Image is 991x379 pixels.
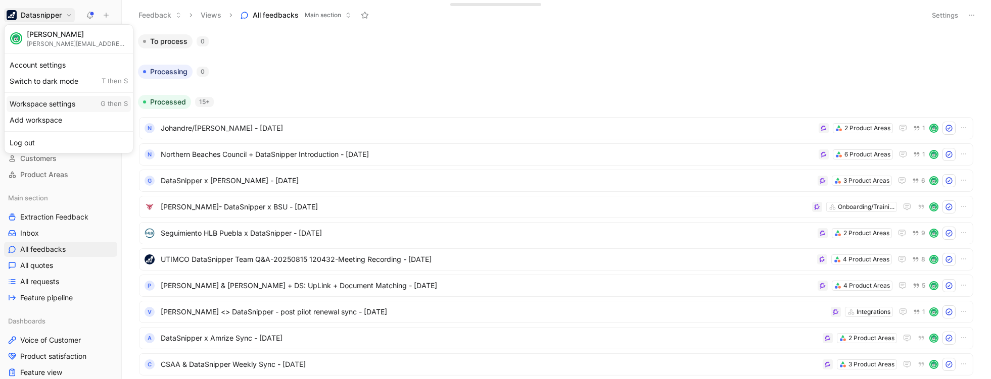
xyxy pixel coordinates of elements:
span: G then S [101,99,128,109]
div: DatasnipperDatasnipper [4,24,133,153]
div: [PERSON_NAME] [27,30,128,39]
span: T then S [102,77,128,86]
div: Account settings [7,57,131,73]
div: Add workspace [7,112,131,128]
img: avatar [11,33,21,43]
div: Switch to dark mode [7,73,131,89]
div: [PERSON_NAME][EMAIL_ADDRESS][PERSON_NAME][DOMAIN_NAME] [27,40,128,47]
div: Log out [7,135,131,151]
div: Workspace settings [7,96,131,112]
